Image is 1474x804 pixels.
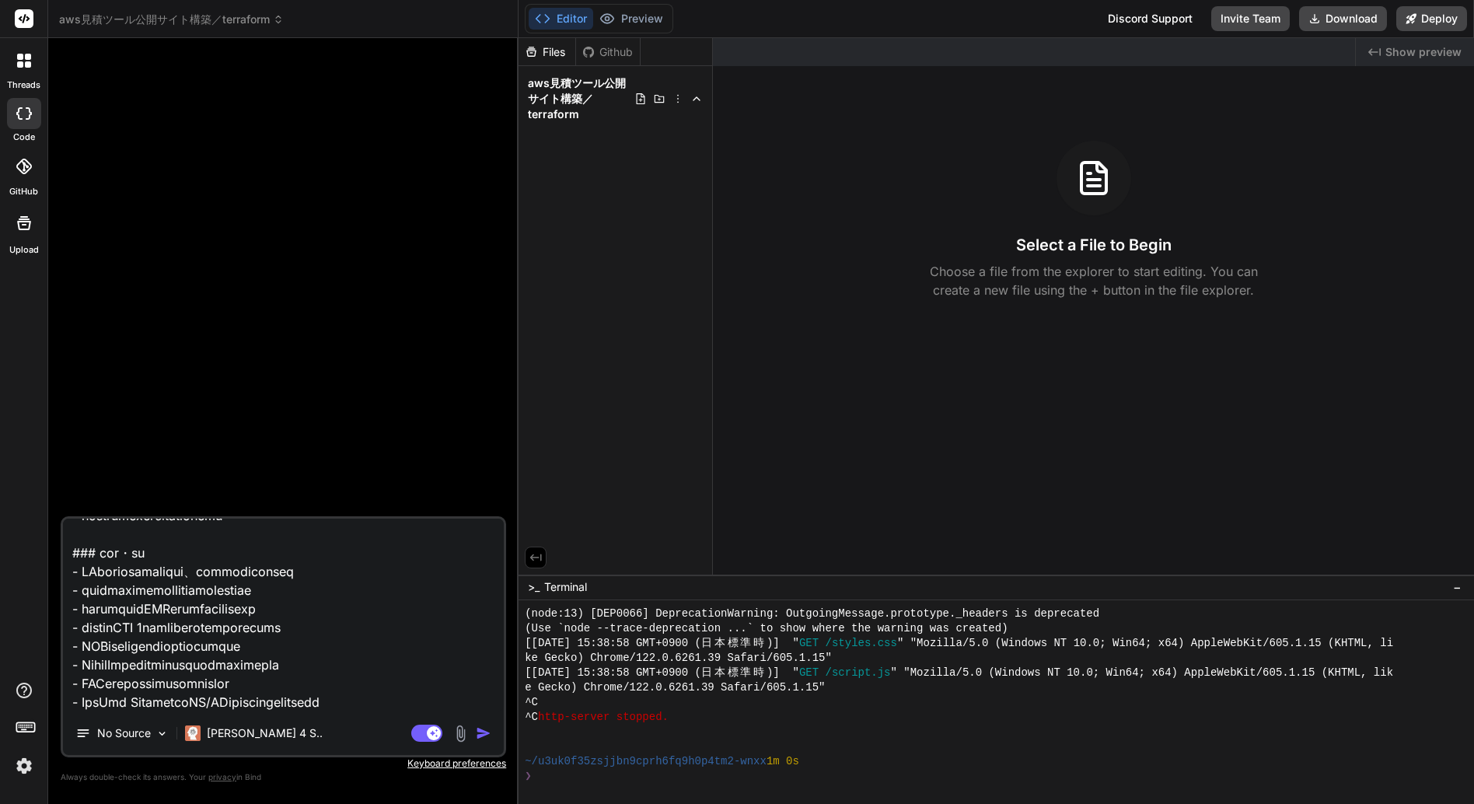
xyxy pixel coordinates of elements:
span: GET [799,636,819,651]
span: )] " [767,666,799,680]
p: Always double-check its answers. Your in Bind [61,770,506,785]
span: ^C [525,695,538,710]
label: GitHub [9,185,38,198]
label: code [13,131,35,144]
span: " "Mozilla/5.0 (Windows NT 10.0; Win64; x64) AppleWebKit/605.1.15 (KHTML, li [897,636,1393,651]
span: (Use `node --trace-deprecation ...` to show where the warning was created) [525,621,1008,636]
span: ~/u3uk0f35zsjjbn9cprh6fq9h0p4tm2-wnxx [525,754,767,769]
label: Upload [9,243,39,257]
label: threads [7,79,40,92]
span: aws見積ツール公開サイト構築／terraform [528,75,634,122]
button: Invite Team [1211,6,1290,31]
div: Github [576,44,640,60]
img: attachment [452,725,470,743]
button: − [1450,575,1465,600]
h3: Select a File to Begin [1016,234,1172,256]
span: 日本標準時 [701,636,767,651]
button: Download [1299,6,1387,31]
button: Deploy [1396,6,1467,31]
p: Keyboard preferences [61,757,506,770]
span: http-server stopped. [538,710,669,725]
span: ^C [525,710,538,725]
span: ke Gecko) Chrome/122.0.6261.39 Safari/605.1.15" [525,651,832,666]
button: Preview [593,8,669,30]
span: aws見積ツール公開サイト構築／terraform [59,12,284,27]
span: ❯ [525,769,533,784]
img: Pick Models [155,727,169,740]
span: )] " [767,636,799,651]
img: Claude 4 Sonnet [185,725,201,741]
div: Discord Support [1099,6,1202,31]
span: >_ [528,579,540,595]
span: /script.js [826,666,891,680]
span: 日本標準時 [701,666,767,680]
span: − [1453,579,1462,595]
span: 1m 0s [767,754,799,769]
span: [[DATE] 15:38:58 GMT+0900 ( [525,666,701,680]
img: icon [476,725,491,741]
img: settings [11,753,37,779]
span: privacy [208,772,236,781]
textarea: loremipsumDOLorsitamet Consecteturadipiscingeli。 --------- # SEDdoei tempo inc: 4911/5/76 ## ut l... [63,519,504,711]
span: e Gecko) Chrome/122.0.6261.39 Safari/605.1.15" [525,680,825,695]
button: Editor [529,8,593,30]
p: Choose a file from the explorer to start editing. You can create a new file using the + button in... [920,262,1268,299]
span: Show preview [1385,44,1462,60]
span: /styles.css [826,636,897,651]
p: No Source [97,725,151,741]
div: Files [519,44,575,60]
span: [[DATE] 15:38:58 GMT+0900 ( [525,636,701,651]
span: " "Mozilla/5.0 (Windows NT 10.0; Win64; x64) AppleWebKit/605.1.15 (KHTML, lik [891,666,1394,680]
p: [PERSON_NAME] 4 S.. [207,725,323,741]
span: Terminal [544,579,587,595]
span: (node:13) [DEP0066] DeprecationWarning: OutgoingMessage.prototype._headers is deprecated [525,606,1099,621]
span: GET [799,666,819,680]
